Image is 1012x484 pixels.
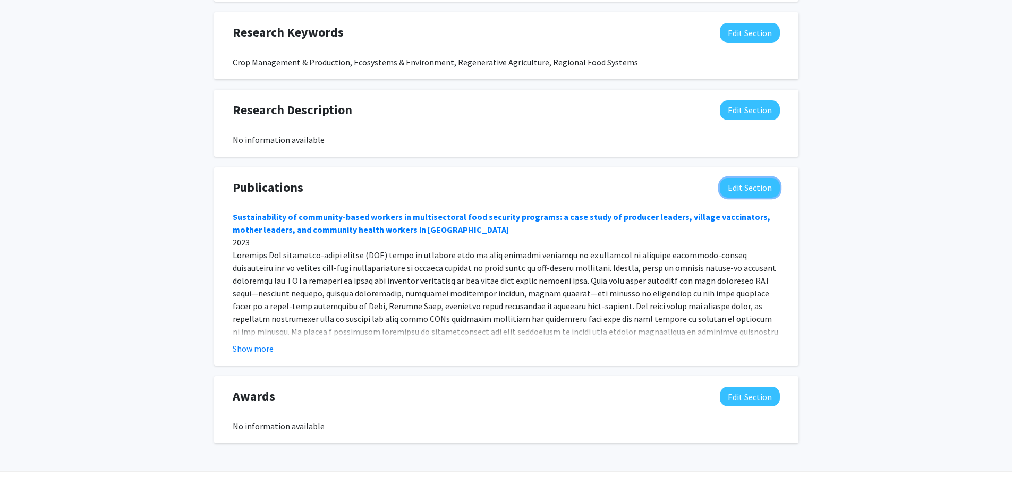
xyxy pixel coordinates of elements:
button: Show more [233,342,274,355]
iframe: Chat [8,436,45,476]
button: Edit Publications [720,178,780,198]
div: No information available [233,420,780,432]
span: Publications [233,178,303,197]
button: Edit Awards [720,387,780,406]
span: Research Keywords [233,23,344,42]
div: Crop Management & Production, Ecosystems & Environment, Regenerative Agriculture, Regional Food S... [233,56,780,69]
button: Edit Research Keywords [720,23,780,43]
button: Edit Research Description [720,100,780,120]
div: No information available [233,133,780,146]
span: Research Description [233,100,352,120]
span: Awards [233,387,275,406]
a: Sustainability of community-based workers in multisectoral food security programs: a case study o... [233,211,770,235]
